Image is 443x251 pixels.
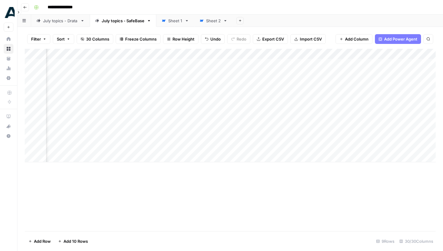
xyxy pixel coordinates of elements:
[345,36,369,42] span: Add Column
[168,18,182,24] div: Sheet 1
[384,36,417,42] span: Add Power Agent
[4,34,13,44] a: Home
[27,34,50,44] button: Filter
[90,15,156,27] a: July topics - SafeBase
[253,34,288,44] button: Export CSV
[57,36,65,42] span: Sort
[86,36,109,42] span: 30 Columns
[194,15,233,27] a: Sheet 2
[4,121,13,131] button: What's new?
[64,238,88,244] span: Add 10 Rows
[4,63,13,73] a: Usage
[172,36,194,42] span: Row Height
[163,34,198,44] button: Row Height
[25,236,54,246] button: Add Row
[31,36,41,42] span: Filter
[4,5,13,20] button: Workspace: Drata
[201,34,225,44] button: Undo
[206,18,221,24] div: Sheet 2
[102,18,144,24] div: July topics - SafeBase
[375,34,421,44] button: Add Power Agent
[125,36,157,42] span: Freeze Columns
[116,34,161,44] button: Freeze Columns
[227,34,250,44] button: Redo
[237,36,246,42] span: Redo
[4,112,13,121] a: AirOps Academy
[374,236,397,246] div: 9 Rows
[77,34,113,44] button: 30 Columns
[397,236,436,246] div: 30/30 Columns
[54,236,92,246] button: Add 10 Rows
[53,34,74,44] button: Sort
[210,36,221,42] span: Undo
[156,15,194,27] a: Sheet 1
[336,34,372,44] button: Add Column
[4,7,15,18] img: Drata Logo
[34,238,51,244] span: Add Row
[290,34,326,44] button: Import CSV
[43,18,78,24] div: July topics - Drata
[4,73,13,83] a: Settings
[4,122,13,131] div: What's new?
[4,54,13,63] a: Your Data
[262,36,284,42] span: Export CSV
[4,131,13,141] button: Help + Support
[300,36,322,42] span: Import CSV
[31,15,90,27] a: July topics - Drata
[4,44,13,54] a: Browse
